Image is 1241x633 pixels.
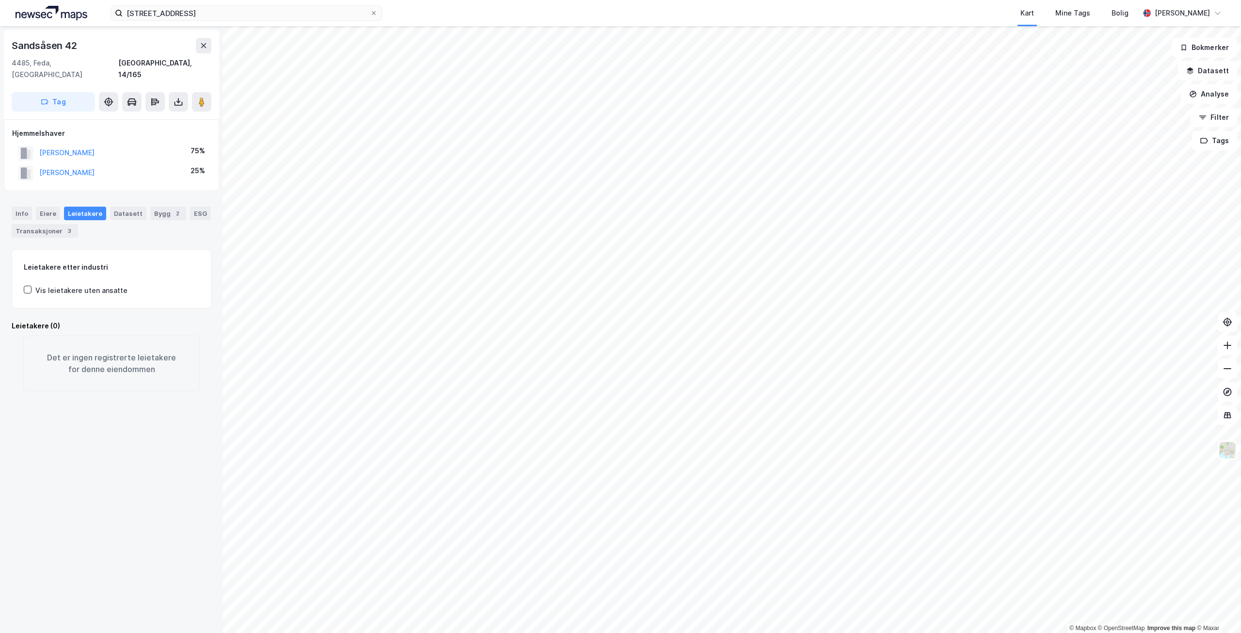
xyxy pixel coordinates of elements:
div: 3 [64,226,74,236]
button: Tags [1192,131,1237,150]
div: Leietakere [64,207,106,220]
button: Bokmerker [1172,38,1237,57]
a: OpenStreetMap [1098,625,1145,632]
div: Sandsåsen 42 [12,38,79,53]
div: Mine Tags [1055,7,1090,19]
img: logo.a4113a55bc3d86da70a041830d287a7e.svg [16,6,87,20]
div: Datasett [110,207,146,220]
button: Tag [12,92,95,112]
a: Improve this map [1147,625,1195,632]
div: Transaksjoner [12,224,78,238]
div: 75% [191,145,205,157]
div: Leietakere etter industri [24,261,199,273]
div: Kart [1020,7,1034,19]
div: Leietakere (0) [12,320,211,332]
button: Analyse [1181,84,1237,104]
div: 2 [173,209,182,218]
a: Mapbox [1069,625,1096,632]
div: Det er ingen registrerte leietakere for denne eiendommen [23,336,200,391]
img: Z [1218,441,1237,459]
button: Datasett [1178,61,1237,81]
div: [GEOGRAPHIC_DATA], 14/165 [118,57,211,81]
div: Eiere [36,207,60,220]
div: 25% [191,165,205,177]
div: Vis leietakere uten ansatte [35,285,127,296]
input: Søk på adresse, matrikkel, gårdeiere, leietakere eller personer [123,6,370,20]
div: ESG [190,207,211,220]
div: Bolig [1112,7,1129,19]
iframe: Chat Widget [1193,586,1241,633]
div: Hjemmelshaver [12,128,211,139]
div: [PERSON_NAME] [1155,7,1210,19]
div: Kontrollprogram for chat [1193,586,1241,633]
div: 4485, Feda, [GEOGRAPHIC_DATA] [12,57,118,81]
button: Filter [1191,108,1237,127]
div: Info [12,207,32,220]
div: Bygg [150,207,186,220]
